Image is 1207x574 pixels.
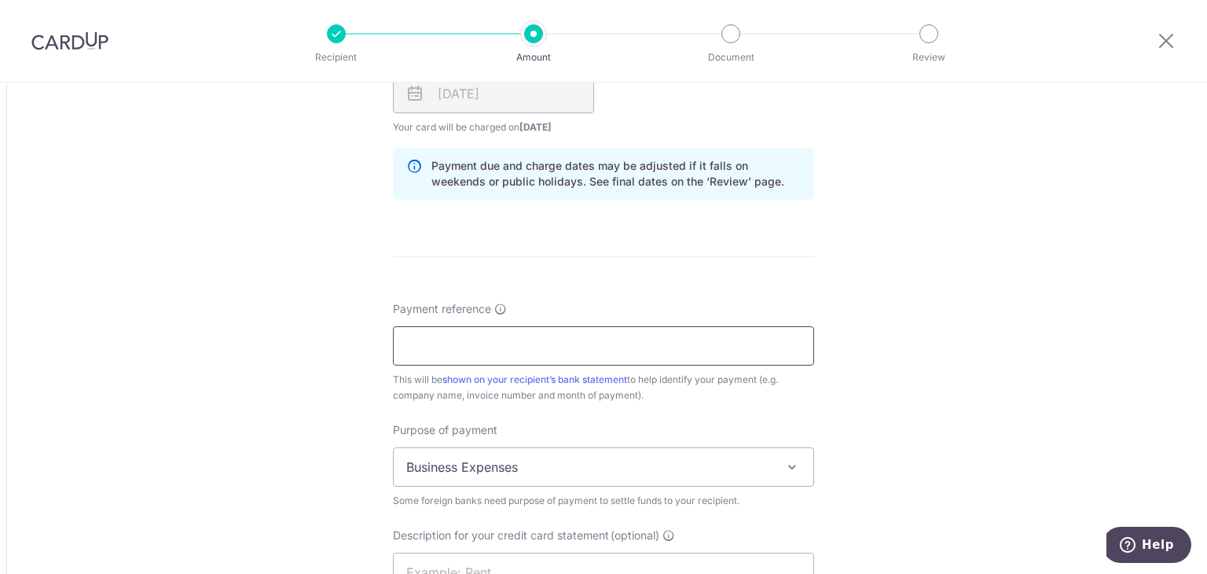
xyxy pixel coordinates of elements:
a: shown on your recipient’s bank statement [442,373,627,385]
p: Payment due and charge dates may be adjusted if it falls on weekends or public holidays. See fina... [431,158,801,189]
span: [DATE] [519,121,552,133]
p: Review [871,50,987,65]
div: This will be to help identify your payment (e.g. company name, invoice number and month of payment). [393,372,814,403]
label: Purpose of payment [393,422,497,438]
span: Description for your credit card statement [393,528,609,543]
span: Business Expenses [393,447,814,487]
span: (optional) [611,528,659,543]
span: Your card will be charged on [393,120,594,135]
div: Some foreign banks need purpose of payment to settle funds to your recipient. [393,493,814,509]
img: CardUp [31,31,108,50]
span: Business Expenses [394,448,813,486]
p: Amount [475,50,592,65]
p: Document [673,50,789,65]
span: Payment reference [393,301,491,317]
p: Recipient [278,50,394,65]
iframe: Opens a widget where you can find more information [1106,527,1191,566]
